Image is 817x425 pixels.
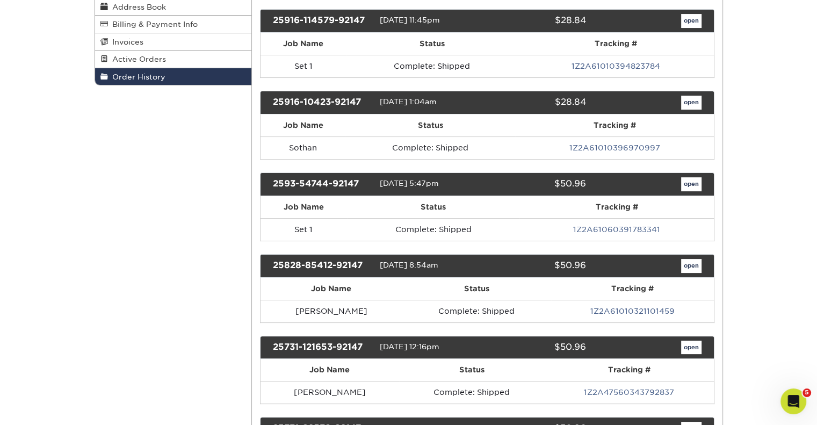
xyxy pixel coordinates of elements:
[479,177,594,191] div: $50.96
[261,359,399,381] th: Job Name
[261,218,347,241] td: Set 1
[572,62,660,70] a: 1Z2A61010394823784
[261,136,345,159] td: Sothan
[479,96,594,110] div: $28.84
[261,300,402,322] td: [PERSON_NAME]
[802,388,811,397] span: 5
[108,73,165,81] span: Order History
[265,14,380,28] div: 25916-114579-92147
[551,278,714,300] th: Tracking #
[261,114,345,136] th: Job Name
[265,259,380,273] div: 25828-85412-92147
[399,381,545,404] td: Complete: Shipped
[261,278,402,300] th: Job Name
[265,341,380,355] div: 25731-121653-92147
[402,300,551,322] td: Complete: Shipped
[261,196,347,218] th: Job Name
[265,96,380,110] div: 25916-10423-92147
[108,20,198,28] span: Billing & Payment Info
[518,33,714,55] th: Tracking #
[681,177,702,191] a: open
[573,225,660,234] a: 1Z2A61060391783341
[479,341,594,355] div: $50.96
[345,136,515,159] td: Complete: Shipped
[95,51,252,68] a: Active Orders
[515,114,713,136] th: Tracking #
[265,177,380,191] div: 2593-54744-92147
[108,38,143,46] span: Invoices
[261,33,346,55] th: Job Name
[590,307,675,315] a: 1Z2A61010321101459
[479,14,594,28] div: $28.84
[399,359,545,381] th: Status
[347,196,520,218] th: Status
[380,342,439,351] span: [DATE] 12:16pm
[261,55,346,77] td: Set 1
[780,388,806,414] iframe: Intercom live chat
[584,388,674,397] a: 1Z2A47560343792837
[95,68,252,85] a: Order History
[108,55,166,63] span: Active Orders
[380,261,438,269] span: [DATE] 8:54am
[346,33,518,55] th: Status
[681,341,702,355] a: open
[261,381,399,404] td: [PERSON_NAME]
[380,97,437,106] span: [DATE] 1:04am
[681,14,702,28] a: open
[519,196,713,218] th: Tracking #
[681,259,702,273] a: open
[347,218,520,241] td: Complete: Shipped
[108,3,166,11] span: Address Book
[380,16,440,24] span: [DATE] 11:45pm
[95,16,252,33] a: Billing & Payment Info
[346,55,518,77] td: Complete: Shipped
[402,278,551,300] th: Status
[681,96,702,110] a: open
[479,259,594,273] div: $50.96
[569,143,660,152] a: 1Z2A61010396970997
[95,33,252,51] a: Invoices
[380,179,439,188] span: [DATE] 5:47pm
[545,359,714,381] th: Tracking #
[345,114,515,136] th: Status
